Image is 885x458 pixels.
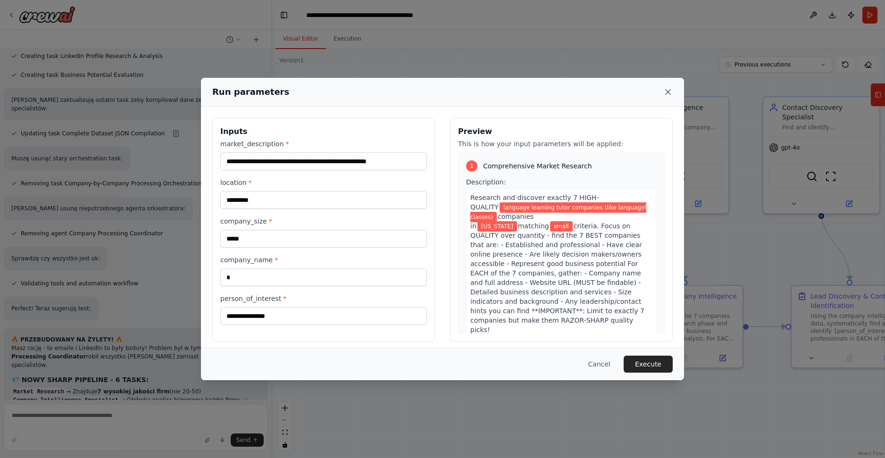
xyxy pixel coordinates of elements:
label: company_size [220,217,427,226]
p: This is how your input parameters will be applied: [458,139,665,149]
label: location [220,178,427,187]
h2: Run parameters [212,85,289,99]
span: Comprehensive Market Research [483,161,592,171]
span: Variable: company_size [550,221,573,232]
h3: Preview [458,126,665,137]
h3: Inputs [220,126,427,137]
span: Variable: market_description [470,202,646,222]
label: market_description [220,139,427,149]
span: Description: [466,178,506,186]
label: company_name [220,255,427,265]
span: matching [518,222,549,230]
div: 1 [466,160,477,172]
span: Research and discover exactly 7 HIGH-QUALITY [470,194,599,211]
span: companies in [470,213,534,230]
button: Execute [624,356,673,373]
span: Variable: location [477,221,517,232]
button: Cancel [581,356,618,373]
label: person_of_interest [220,294,427,303]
